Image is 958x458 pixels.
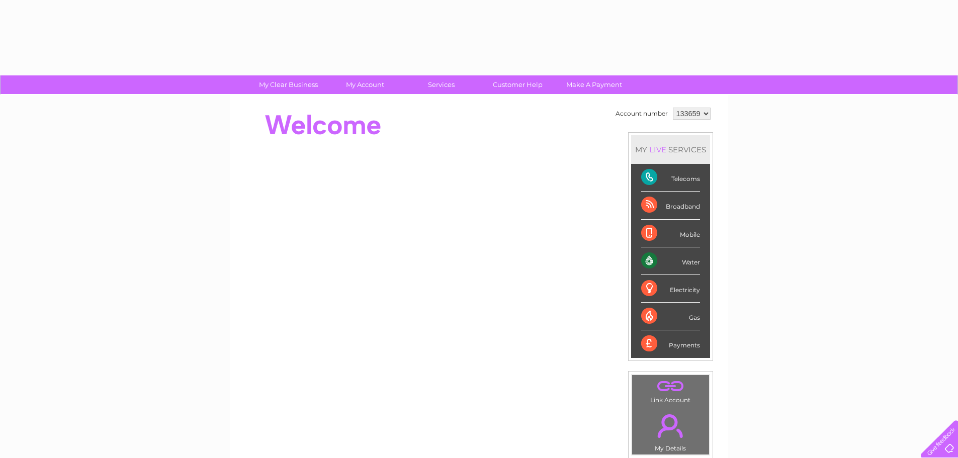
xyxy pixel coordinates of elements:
[641,247,700,275] div: Water
[631,135,710,164] div: MY SERVICES
[635,408,707,443] a: .
[400,75,483,94] a: Services
[647,145,668,154] div: LIVE
[641,220,700,247] div: Mobile
[632,375,710,406] td: Link Account
[641,275,700,303] div: Electricity
[641,330,700,357] div: Payments
[641,164,700,192] div: Telecoms
[632,406,710,455] td: My Details
[476,75,559,94] a: Customer Help
[613,105,670,122] td: Account number
[323,75,406,94] a: My Account
[635,378,707,395] a: .
[247,75,330,94] a: My Clear Business
[641,303,700,330] div: Gas
[553,75,636,94] a: Make A Payment
[641,192,700,219] div: Broadband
